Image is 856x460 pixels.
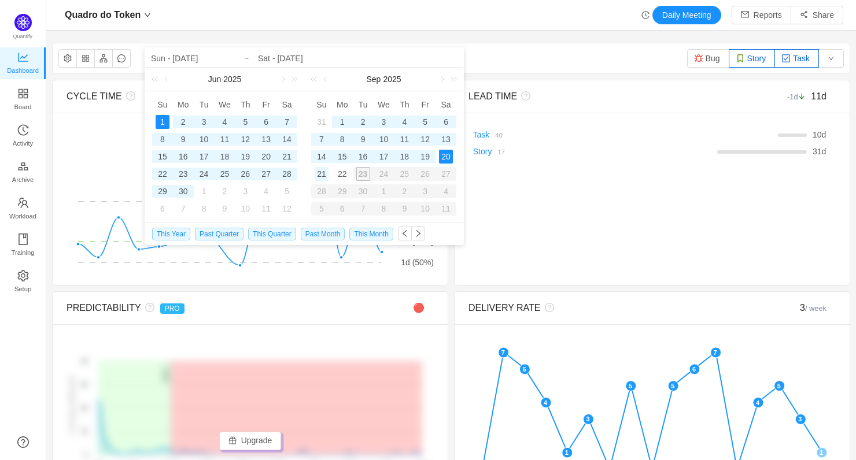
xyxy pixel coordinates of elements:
td: June 5, 2025 [235,113,256,131]
small: 17 [497,149,504,155]
div: 27 [259,167,273,181]
div: 10 [238,202,252,216]
button: icon: message [112,49,131,68]
a: Story [473,147,492,156]
button: icon: appstore [76,49,95,68]
button: icon: right [411,227,425,240]
td: June 21, 2025 [276,148,297,165]
div: 9 [394,202,415,216]
img: 10318 [781,54,791,63]
div: 24 [197,167,211,181]
div: 14 [280,132,294,146]
td: September 18, 2025 [394,148,415,165]
div: 16 [176,150,190,164]
div: 28 [311,184,332,198]
td: September 2, 2025 [353,113,374,131]
img: 10315 [736,54,745,63]
div: 30 [353,184,374,198]
a: Activity [17,125,29,148]
div: 18 [397,150,411,164]
span: d [813,130,826,139]
div: 7 [280,115,294,129]
div: 10 [415,202,436,216]
td: September 9, 2025 [353,131,374,148]
div: 3 [415,184,436,198]
button: icon: share-altShare [791,6,843,24]
i: icon: arrow-down [798,93,806,101]
img: Quantify [14,14,32,31]
td: September 1, 2025 [332,113,353,131]
td: June 9, 2025 [173,131,194,148]
div: 13 [259,132,273,146]
i: icon: history [17,124,29,136]
span: Workload [9,205,36,228]
a: Next month (PageDown) [277,68,287,91]
div: 4 [259,184,273,198]
td: June 19, 2025 [235,148,256,165]
th: Fri [256,96,276,113]
td: June 20, 2025 [256,148,276,165]
td: October 6, 2025 [332,200,353,217]
a: Sep [365,68,382,91]
i: icon: appstore [17,88,29,99]
a: Jun [207,68,223,91]
td: June 4, 2025 [215,113,235,131]
a: Last year (Control + left) [149,68,164,91]
div: 2 [394,184,415,198]
i: icon: question-circle [517,91,530,101]
i: icon: team [17,197,29,209]
td: June 15, 2025 [152,148,173,165]
td: June 6, 2025 [256,113,276,131]
td: June 18, 2025 [215,148,235,165]
span: This Month [349,228,393,240]
div: 2 [356,115,370,129]
td: July 5, 2025 [276,183,297,200]
td: September 17, 2025 [374,148,394,165]
td: October 9, 2025 [394,200,415,217]
div: 26 [238,167,252,181]
span: We [215,99,235,110]
div: 8 [335,132,349,146]
td: July 10, 2025 [235,200,256,217]
span: Mo [332,99,353,110]
div: 11 [259,202,273,216]
div: 4 [397,115,411,129]
span: Archive [12,168,34,191]
span: Su [311,99,332,110]
div: 25 [394,167,415,181]
i: icon: history [641,11,650,19]
th: Sun [152,96,173,113]
span: Quantify [13,34,33,39]
td: September 21, 2025 [311,165,332,183]
span: d [813,147,826,156]
td: June 24, 2025 [194,165,215,183]
td: September 29, 2025 [332,183,353,200]
td: September 10, 2025 [374,131,394,148]
td: October 2, 2025 [394,183,415,200]
a: Next year (Control + right) [285,68,300,91]
td: September 30, 2025 [353,183,374,200]
th: Wed [374,96,394,113]
td: October 10, 2025 [415,200,436,217]
div: 31 [315,115,329,129]
td: September 23, 2025 [353,165,374,183]
td: June 1, 2025 [152,113,173,131]
div: 28 [280,167,294,181]
th: Mon [332,96,353,113]
td: July 4, 2025 [256,183,276,200]
td: June 30, 2025 [173,183,194,200]
div: DELIVERY RATE [468,301,744,315]
td: June 26, 2025 [235,165,256,183]
td: September 3, 2025 [374,113,394,131]
div: 15 [156,150,169,164]
div: 1 [374,184,394,198]
div: 10 [197,132,211,146]
input: Start date [151,51,298,65]
img: 10303 [694,54,703,63]
div: 20 [259,150,273,164]
td: July 7, 2025 [173,200,194,217]
button: icon: down [818,49,844,68]
div: 7 [315,132,329,146]
tspan: 30 [80,381,87,388]
td: September 15, 2025 [332,148,353,165]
